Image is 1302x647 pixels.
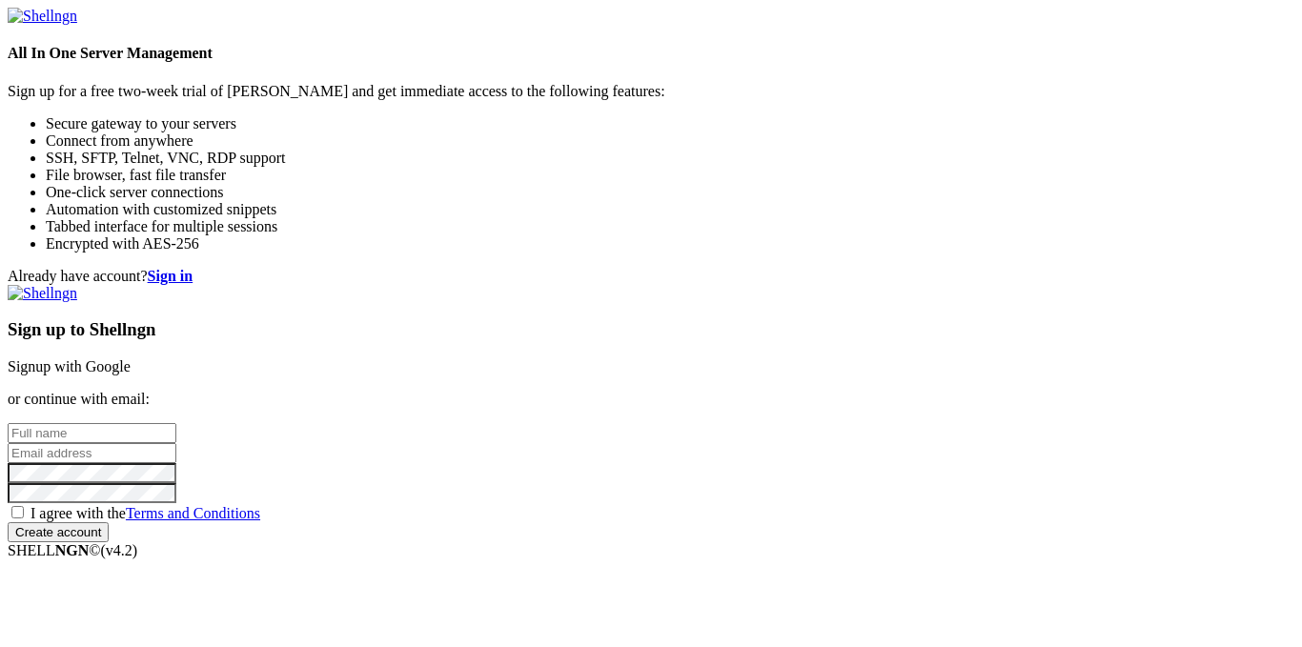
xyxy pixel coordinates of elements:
img: Shellngn [8,8,77,25]
p: Sign up for a free two-week trial of [PERSON_NAME] and get immediate access to the following feat... [8,83,1294,100]
li: One-click server connections [46,184,1294,201]
li: SSH, SFTP, Telnet, VNC, RDP support [46,150,1294,167]
input: Email address [8,443,176,463]
h3: Sign up to Shellngn [8,319,1294,340]
li: Encrypted with AES-256 [46,235,1294,253]
b: NGN [55,542,90,558]
div: Already have account? [8,268,1294,285]
input: Create account [8,522,109,542]
input: Full name [8,423,176,443]
input: I agree with theTerms and Conditions [11,506,24,518]
span: SHELL © [8,542,137,558]
li: Automation with customized snippets [46,201,1294,218]
li: Tabbed interface for multiple sessions [46,218,1294,235]
h4: All In One Server Management [8,45,1294,62]
li: File browser, fast file transfer [46,167,1294,184]
span: I agree with the [31,505,260,521]
span: 4.2.0 [101,542,138,558]
a: Signup with Google [8,358,131,374]
img: Shellngn [8,285,77,302]
li: Connect from anywhere [46,132,1294,150]
a: Terms and Conditions [126,505,260,521]
li: Secure gateway to your servers [46,115,1294,132]
p: or continue with email: [8,391,1294,408]
a: Sign in [148,268,193,284]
